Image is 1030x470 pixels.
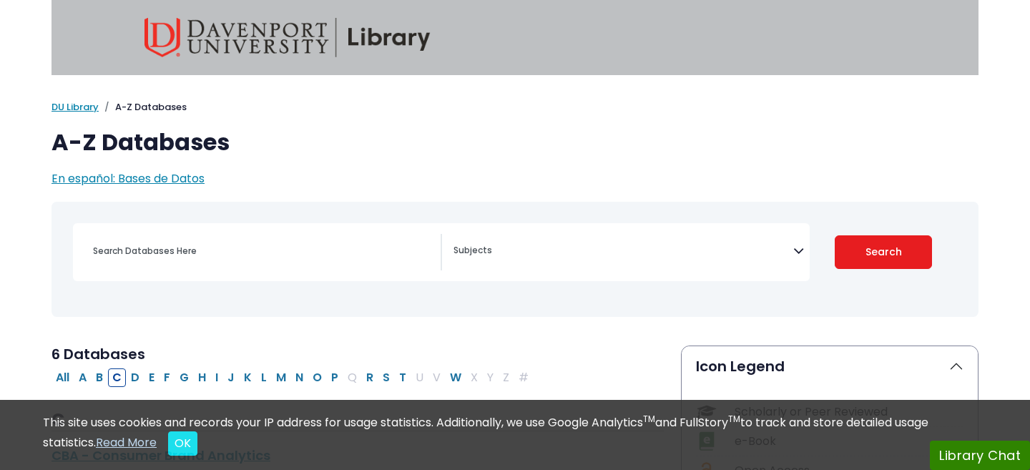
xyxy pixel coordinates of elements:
[395,368,411,387] button: Filter Results T
[362,368,378,387] button: Filter Results R
[92,368,107,387] button: Filter Results B
[51,100,99,114] a: DU Library
[240,368,256,387] button: Filter Results K
[327,368,343,387] button: Filter Results P
[51,100,978,114] nav: breadcrumb
[51,202,978,317] nav: Search filters
[682,346,978,386] button: Icon Legend
[175,368,193,387] button: Filter Results G
[378,368,394,387] button: Filter Results S
[453,246,793,258] textarea: Search
[74,368,91,387] button: Filter Results A
[930,441,1030,470] button: Library Chat
[144,368,159,387] button: Filter Results E
[223,368,239,387] button: Filter Results J
[194,368,210,387] button: Filter Results H
[144,18,431,57] img: Davenport University Library
[51,170,205,187] a: En español: Bases de Datos
[51,368,534,385] div: Alpha-list to filter by first letter of database name
[168,431,197,456] button: Close
[99,100,187,114] li: A-Z Databases
[211,368,222,387] button: Filter Results I
[257,368,271,387] button: Filter Results L
[308,368,326,387] button: Filter Results O
[127,368,144,387] button: Filter Results D
[51,344,145,364] span: 6 Databases
[160,368,175,387] button: Filter Results F
[84,240,441,261] input: Search database by title or keyword
[272,368,290,387] button: Filter Results M
[291,368,308,387] button: Filter Results N
[728,413,740,425] sup: TM
[108,368,126,387] button: Filter Results C
[835,235,933,269] button: Submit for Search Results
[446,368,466,387] button: Filter Results W
[96,434,157,451] a: Read More
[51,129,978,156] h1: A-Z Databases
[51,368,74,387] button: All
[43,414,987,456] div: This site uses cookies and records your IP address for usage statistics. Additionally, we use Goo...
[643,413,655,425] sup: TM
